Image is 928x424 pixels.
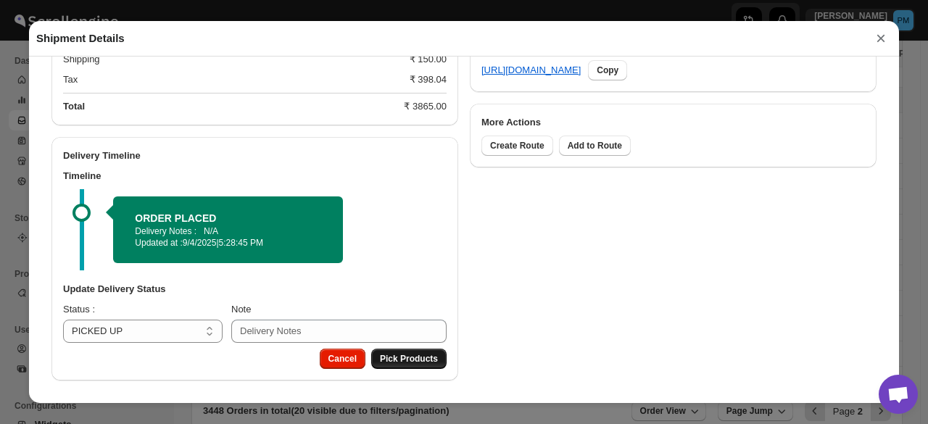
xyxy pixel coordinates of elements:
[36,31,125,46] h2: Shipment Details
[63,169,447,183] h3: Timeline
[63,282,447,296] h3: Update Delivery Status
[380,353,438,365] span: Pick Products
[410,72,447,87] div: ₹ 398.04
[371,349,447,369] button: Pick Products
[135,225,196,237] p: Delivery Notes :
[559,136,631,156] button: Add to Route
[231,304,251,315] span: Note
[183,238,263,248] span: 9/4/2025 | 5:28:45 PM
[63,149,447,163] h2: Delivery Timeline
[481,63,581,78] a: [URL][DOMAIN_NAME]
[135,211,321,225] h2: ORDER PLACED
[63,52,398,67] div: Shipping
[404,99,447,114] div: ₹ 3865.00
[597,65,618,76] span: Copy
[63,304,95,315] span: Status :
[490,140,544,151] span: Create Route
[410,52,447,67] div: ₹ 150.00
[320,349,365,369] button: Cancel
[588,60,627,80] button: Copy
[63,101,85,112] b: Total
[568,140,622,151] span: Add to Route
[481,115,865,130] h3: More Actions
[135,237,321,249] p: Updated at :
[63,72,398,87] div: Tax
[204,225,218,237] p: N/A
[879,375,918,414] div: Open chat
[870,28,892,49] button: ×
[481,136,553,156] button: Create Route
[231,320,447,343] input: Delivery Notes
[328,353,357,365] span: Cancel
